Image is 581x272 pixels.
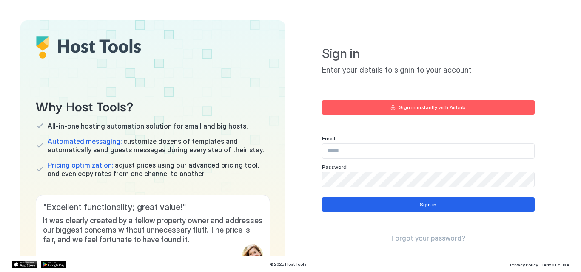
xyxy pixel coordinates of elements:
[399,104,466,111] div: Sign in instantly with Airbnb
[48,137,270,154] span: customize dozens of templates and automatically send guests messages during every step of their s...
[43,202,263,213] span: " Excellent functionality; great value! "
[322,100,535,115] button: Sign in instantly with Airbnb
[541,260,569,269] a: Terms Of Use
[322,197,535,212] button: Sign in
[322,144,534,158] input: Input Field
[12,261,37,268] a: App Store
[48,161,113,169] span: Pricing optimization:
[48,137,122,146] span: Automated messaging:
[541,262,569,267] span: Terms Of Use
[43,252,114,265] span: [PERSON_NAME]
[510,262,538,267] span: Privacy Policy
[48,122,248,130] span: All-in-one hosting automation solution for small and big hosts.
[322,135,335,142] span: Email
[36,96,270,115] span: Why Host Tools?
[48,161,270,178] span: adjust prices using our advanced pricing tool, and even copy rates from one channel to another.
[322,46,535,62] span: Sign in
[242,244,263,265] div: profile
[322,164,347,170] span: Password
[322,172,534,187] input: Input Field
[41,261,66,268] a: Google Play Store
[391,234,465,243] a: Forgot your password?
[420,201,436,208] div: Sign in
[322,65,535,75] span: Enter your details to signin to your account
[43,216,263,245] span: It was clearly created by a fellow property owner and addresses our biggest concerns without unne...
[510,260,538,269] a: Privacy Policy
[270,261,307,267] span: © 2025 Host Tools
